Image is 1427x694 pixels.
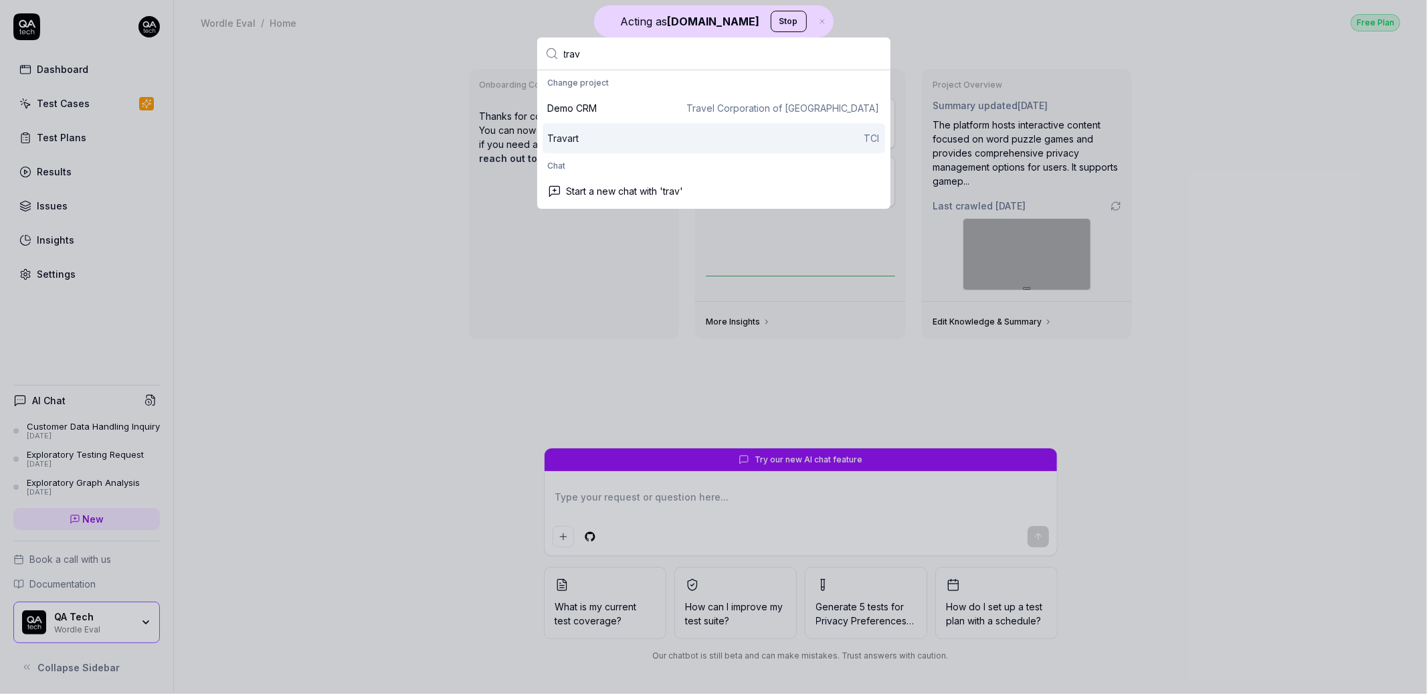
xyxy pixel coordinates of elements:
div: Chat [543,156,885,176]
div: TCI [864,131,880,145]
button: Stop [771,11,807,32]
div: Travart [548,131,579,145]
div: Travel Corporation of [GEOGRAPHIC_DATA] [687,101,880,115]
div: Start a new chat with 'trav' [543,176,885,206]
div: Suggestions [537,70,890,209]
div: Demo CRM [548,101,597,115]
div: Change project [543,73,885,93]
input: Type a command or search... [564,37,882,70]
